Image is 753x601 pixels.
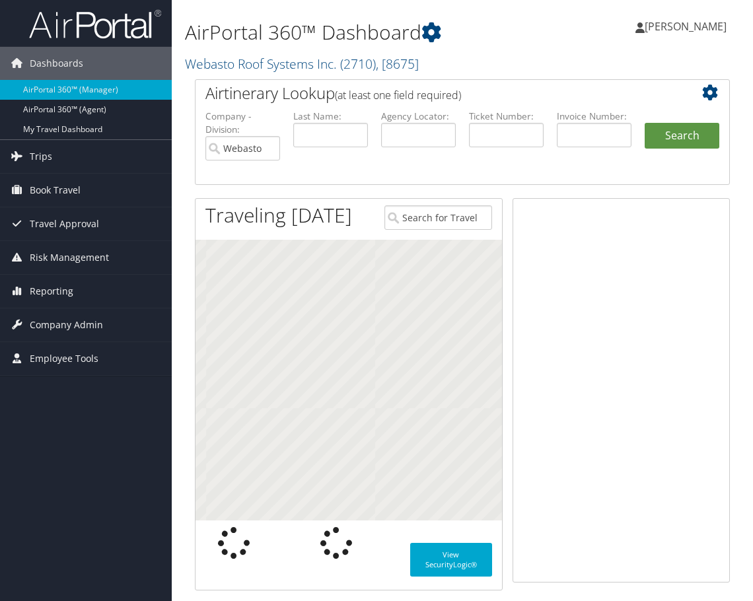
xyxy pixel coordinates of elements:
label: Last Name: [293,110,368,123]
span: Risk Management [30,241,109,274]
span: Employee Tools [30,342,98,375]
a: View SecurityLogic® [410,543,493,577]
span: (at least one field required) [335,88,461,102]
label: Ticket Number: [469,110,544,123]
h1: AirPortal 360™ Dashboard [185,18,555,46]
a: [PERSON_NAME] [635,7,740,46]
span: , [ 8675 ] [376,55,419,73]
h1: Traveling [DATE] [205,201,352,229]
span: Dashboards [30,47,83,80]
label: Agency Locator: [381,110,456,123]
span: Book Travel [30,174,81,207]
button: Search [645,123,719,149]
span: Trips [30,140,52,173]
span: [PERSON_NAME] [645,19,727,34]
span: Reporting [30,275,73,308]
img: airportal-logo.png [29,9,161,40]
span: Travel Approval [30,207,99,240]
input: Search for Traveler [384,205,492,230]
label: Invoice Number: [557,110,631,123]
label: Company - Division: [205,110,280,137]
span: Company Admin [30,308,103,341]
h2: Airtinerary Lookup [205,82,675,104]
a: Webasto Roof Systems Inc. [185,55,419,73]
span: ( 2710 ) [340,55,376,73]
